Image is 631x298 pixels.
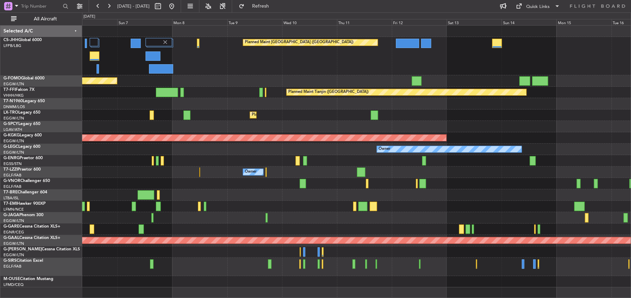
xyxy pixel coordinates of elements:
span: G-FOMO [3,76,21,80]
div: Sat 13 [447,19,501,25]
input: Trip Number [21,1,61,11]
div: Sat 6 [62,19,117,25]
a: T7-BREChallenger 604 [3,190,47,194]
a: T7-N1960Legacy 650 [3,99,45,103]
a: G-LEGCLegacy 600 [3,145,40,149]
span: CS-JHH [3,38,18,42]
a: EGGW/LTN [3,218,24,223]
a: EGGW/LTN [3,252,24,258]
span: LX-TRO [3,110,18,115]
div: Wed 10 [282,19,337,25]
div: Planned Maint [GEOGRAPHIC_DATA] ([GEOGRAPHIC_DATA]) [245,37,353,48]
span: T7-LZZI [3,167,18,172]
span: G-VNOR [3,179,20,183]
a: M-OUSECitation Mustang [3,277,53,281]
a: EGSS/STN [3,161,22,166]
a: CS-JHHGlobal 6000 [3,38,42,42]
div: Owner [245,167,257,177]
a: EGGW/LTN [3,116,24,121]
a: G-SPCYLegacy 650 [3,122,40,126]
span: [DATE] - [DATE] [117,3,150,9]
span: G-JAGA [3,213,19,217]
a: DNMM/LOS [3,104,25,109]
a: G-VNORChallenger 650 [3,179,50,183]
a: EGLF/FAB [3,184,21,189]
div: Planned Maint Tianjin ([GEOGRAPHIC_DATA]) [288,87,369,97]
a: LTBA/ISL [3,195,19,201]
a: T7-FFIFalcon 7X [3,88,34,92]
div: Tue 9 [227,19,282,25]
span: Refresh [246,4,275,9]
a: EGGW/LTN [3,81,24,87]
span: M-OUSE [3,277,20,281]
div: Sun 7 [117,19,172,25]
span: T7-BRE [3,190,18,194]
a: G-JAGAPhenom 300 [3,213,43,217]
span: G-SIRS [3,259,17,263]
a: LFMN/NCE [3,207,24,212]
a: VHHH/HKG [3,93,24,98]
button: Refresh [236,1,277,12]
span: G-GAAL [3,236,19,240]
a: EGGW/LTN [3,150,24,155]
a: EGNR/CEG [3,230,24,235]
a: G-GAALCessna Citation XLS+ [3,236,60,240]
a: G-ENRGPraetor 600 [3,156,43,160]
a: T7-LZZIPraetor 600 [3,167,41,172]
span: T7-EMI [3,202,17,206]
div: Quick Links [526,3,550,10]
a: LGAV/ATH [3,127,22,132]
a: EGGW/LTN [3,138,24,144]
a: EGLF/FAB [3,173,21,178]
span: T7-FFI [3,88,16,92]
button: All Aircraft [8,13,75,25]
a: G-SIRSCitation Excel [3,259,43,263]
div: [DATE] [83,14,95,20]
a: EGGW/LTN [3,241,24,246]
a: LFMD/CEQ [3,282,23,287]
div: Thu 11 [337,19,392,25]
div: Owner [379,144,390,154]
span: G-KGKG [3,133,20,137]
span: All Aircraft [18,17,73,21]
a: G-GARECessna Citation XLS+ [3,224,60,229]
div: Planned Maint Dusseldorf [252,110,297,120]
a: G-FOMOGlobal 6000 [3,76,44,80]
span: G-ENRG [3,156,20,160]
span: G-GARE [3,224,19,229]
span: T7-N1960 [3,99,23,103]
a: EGLF/FAB [3,264,21,269]
span: G-SPCY [3,122,18,126]
img: gray-close.svg [162,39,168,45]
div: Sun 14 [501,19,556,25]
a: G-[PERSON_NAME]Cessna Citation XLS [3,247,80,251]
span: G-LEGC [3,145,18,149]
a: T7-EMIHawker 900XP [3,202,46,206]
div: Mon 15 [556,19,611,25]
a: LFPB/LBG [3,43,21,48]
a: G-KGKGLegacy 600 [3,133,42,137]
span: G-[PERSON_NAME] [3,247,42,251]
div: Fri 12 [392,19,447,25]
a: LX-TROLegacy 650 [3,110,40,115]
div: Mon 8 [172,19,227,25]
button: Quick Links [512,1,563,12]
